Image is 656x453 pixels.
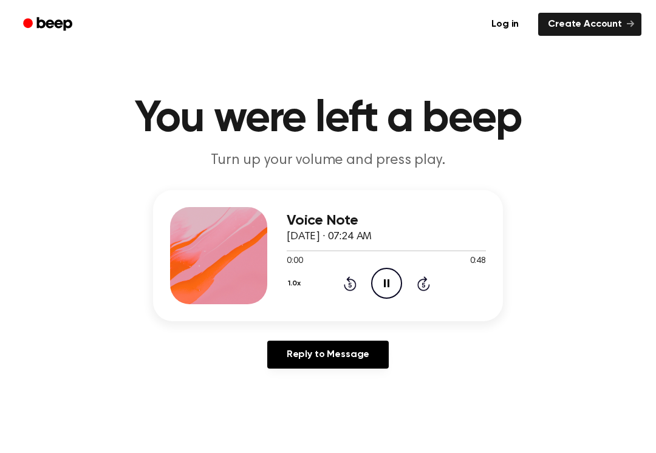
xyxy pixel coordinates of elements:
[95,151,561,171] p: Turn up your volume and press play.
[470,255,486,268] span: 0:48
[287,273,305,294] button: 1.0x
[15,13,83,36] a: Beep
[267,341,389,369] a: Reply to Message
[17,97,639,141] h1: You were left a beep
[287,255,302,268] span: 0:00
[479,10,531,38] a: Log in
[287,231,372,242] span: [DATE] · 07:24 AM
[287,213,486,229] h3: Voice Note
[538,13,641,36] a: Create Account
